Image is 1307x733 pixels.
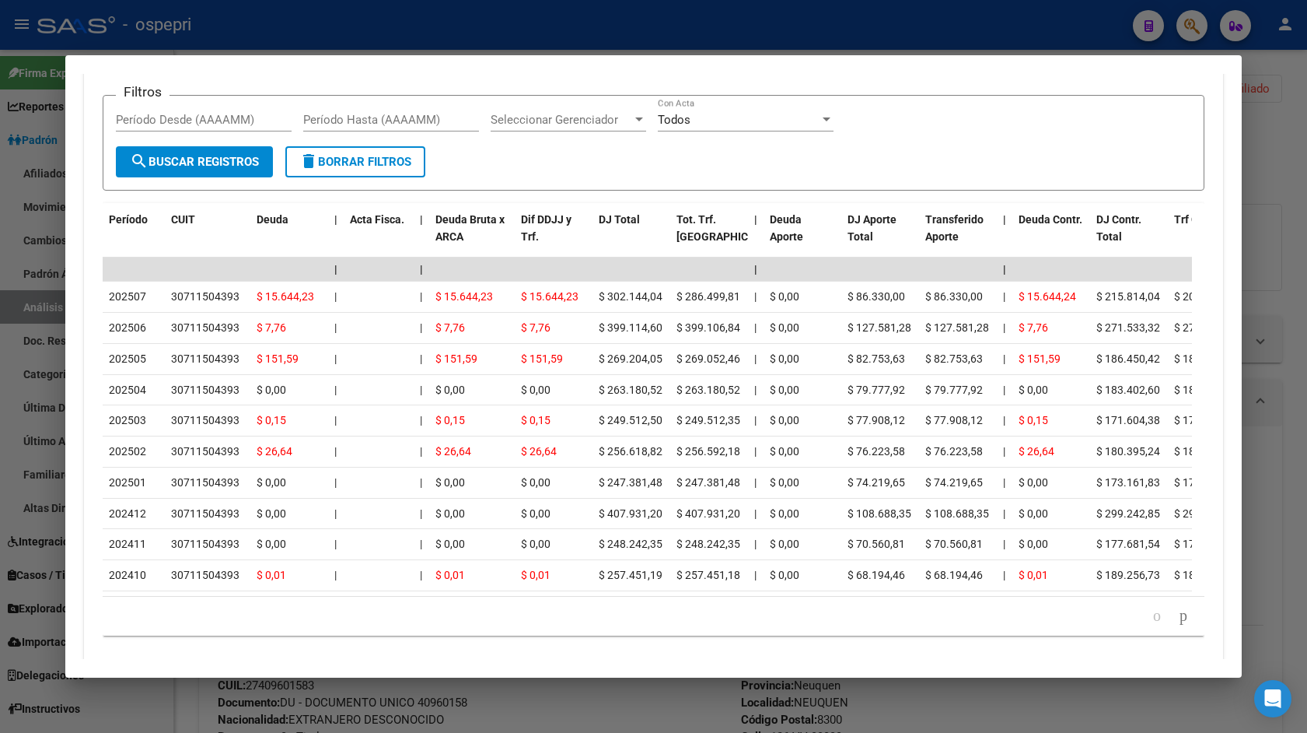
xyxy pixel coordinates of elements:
span: $ 171.604,38 [1096,414,1160,426]
span: | [754,538,757,550]
span: $ 0,00 [1019,507,1048,520]
span: $ 0,00 [770,321,799,334]
span: $ 79.777,92 [925,384,983,396]
span: $ 269.052,46 [676,352,740,365]
span: $ 15.644,23 [521,290,578,303]
span: $ 286.499,81 [676,290,740,303]
span: $ 299.242,85 [1096,507,1160,520]
span: $ 0,00 [435,476,465,489]
span: Deuda [257,213,288,226]
datatable-header-cell: Tot. Trf. Bruto [670,203,748,272]
span: $ 26,64 [435,445,471,458]
span: $ 0,00 [770,384,799,396]
span: $ 0,00 [521,507,550,520]
datatable-header-cell: | [748,203,764,272]
span: | [420,569,422,581]
mat-icon: search [130,152,149,170]
span: | [1003,476,1005,489]
span: $ 269.204,05 [599,352,662,365]
span: $ 0,01 [435,569,465,581]
span: Tot. Trf. [GEOGRAPHIC_DATA] [676,213,782,244]
span: | [1003,538,1005,550]
span: $ 26,64 [1019,445,1054,458]
span: $ 0,00 [770,569,799,581]
span: | [1003,352,1005,365]
span: | [420,263,423,275]
span: 202505 [109,352,146,365]
span: $ 0,00 [770,507,799,520]
span: 202410 [109,569,146,581]
div: 30711504393 [171,535,239,553]
span: $ 173.161,83 [1096,476,1160,489]
span: $ 189.256,72 [1174,569,1238,581]
span: $ 180.395,24 [1096,445,1160,458]
span: $ 299.242,85 [1174,507,1238,520]
span: | [334,352,337,365]
span: $ 82.753,63 [847,352,905,365]
span: | [754,290,757,303]
span: | [754,414,757,426]
span: $ 77.908,12 [925,414,983,426]
span: $ 0,00 [770,414,799,426]
span: $ 257.451,18 [676,569,740,581]
span: | [420,321,422,334]
span: $ 247.381,48 [676,476,740,489]
span: $ 0,00 [770,290,799,303]
span: | [420,414,422,426]
span: Todos [658,113,690,127]
span: | [420,538,422,550]
span: $ 263.180,52 [599,384,662,396]
span: $ 399.114,60 [599,321,662,334]
span: $ 79.777,92 [847,384,905,396]
datatable-header-cell: Deuda [250,203,328,272]
span: | [334,569,337,581]
span: $ 200.169,81 [1174,290,1238,303]
div: Open Intercom Messenger [1254,680,1291,717]
span: $ 189.256,73 [1096,569,1160,581]
div: 30711504393 [171,443,239,461]
span: | [1003,414,1005,426]
span: $ 271.525,56 [1174,321,1238,334]
div: 30711504393 [171,288,239,306]
span: 202503 [109,414,146,426]
span: 202504 [109,384,146,396]
span: $ 15.644,23 [257,290,314,303]
span: $ 0,01 [1019,569,1048,581]
datatable-header-cell: | [997,203,1012,272]
span: | [420,352,422,365]
span: $ 0,00 [1019,476,1048,489]
span: | [420,507,422,520]
div: 30711504393 [171,566,239,584]
span: $ 15.644,24 [1019,290,1076,303]
div: 30711504393 [171,412,239,430]
span: | [334,445,337,458]
span: Deuda Bruta x ARCA [435,213,505,244]
span: $ 151,59 [435,352,477,365]
span: | [420,476,422,489]
span: $ 74.219,65 [925,476,983,489]
span: CUIT [171,213,195,226]
span: $ 0,00 [435,507,465,520]
div: 30711504393 [171,350,239,368]
span: $ 0,00 [257,507,286,520]
span: $ 186.298,83 [1174,352,1238,365]
span: $ 247.381,48 [599,476,662,489]
span: $ 151,59 [521,352,563,365]
span: $ 271.533,32 [1096,321,1160,334]
span: $ 186.450,42 [1096,352,1160,365]
span: | [334,263,337,275]
span: | [754,569,757,581]
span: | [334,507,337,520]
datatable-header-cell: DJ Contr. Total [1090,203,1168,272]
span: 202507 [109,290,146,303]
span: Período [109,213,148,226]
span: 202502 [109,445,146,458]
span: | [754,507,757,520]
span: DJ Contr. Total [1096,213,1141,244]
span: | [334,384,337,396]
span: Buscar Registros [130,155,259,169]
span: $ 407.931,20 [599,507,662,520]
span: $ 151,59 [1019,352,1061,365]
span: $ 0,00 [257,384,286,396]
datatable-header-cell: Período [103,203,165,272]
